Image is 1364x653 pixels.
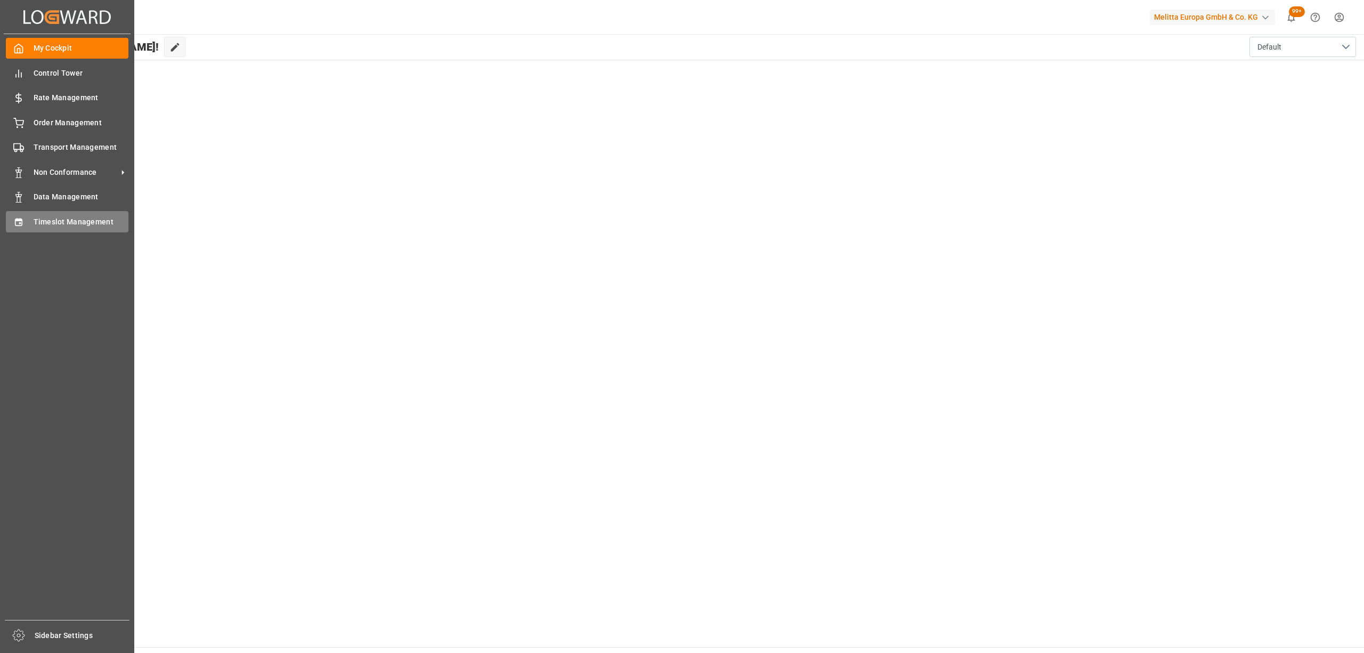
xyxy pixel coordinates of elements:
[6,38,128,59] a: My Cockpit
[1150,7,1279,27] button: Melitta Europa GmbH & Co. KG
[1150,10,1275,25] div: Melitta Europa GmbH & Co. KG
[1303,5,1327,29] button: Help Center
[34,68,129,79] span: Control Tower
[6,211,128,232] a: Timeslot Management
[6,112,128,133] a: Order Management
[1249,37,1356,57] button: open menu
[6,137,128,158] a: Transport Management
[1279,5,1303,29] button: show 100 new notifications
[1257,42,1281,53] span: Default
[34,216,129,228] span: Timeslot Management
[34,43,129,54] span: My Cockpit
[34,142,129,153] span: Transport Management
[34,117,129,128] span: Order Management
[6,187,128,207] a: Data Management
[6,62,128,83] a: Control Tower
[35,630,130,641] span: Sidebar Settings
[1289,6,1305,17] span: 99+
[6,87,128,108] a: Rate Management
[34,167,118,178] span: Non Conformance
[34,191,129,203] span: Data Management
[34,92,129,103] span: Rate Management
